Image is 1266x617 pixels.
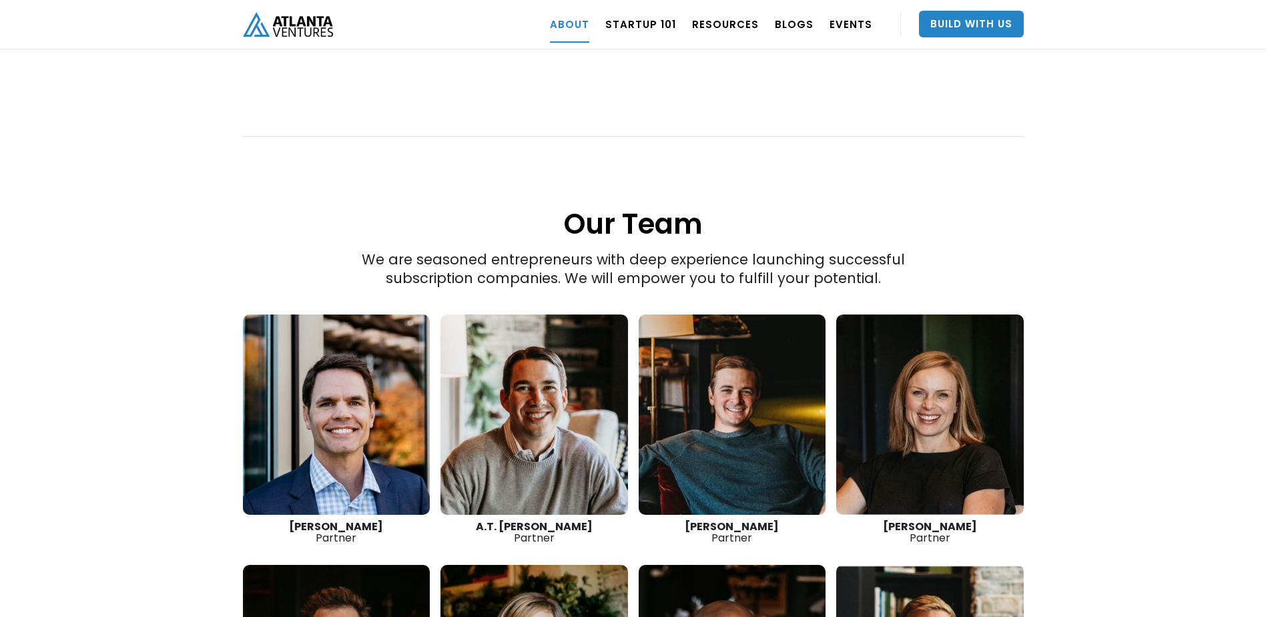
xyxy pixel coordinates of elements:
div: Partner [836,521,1024,544]
strong: A.T. [PERSON_NAME] [476,519,593,534]
strong: [PERSON_NAME] [289,519,383,534]
a: EVENTS [830,5,872,43]
div: Partner [243,521,430,544]
h1: Our Team [243,138,1024,243]
div: Partner [639,521,826,544]
a: BLOGS [775,5,814,43]
a: RESOURCES [692,5,759,43]
a: Startup 101 [605,5,676,43]
strong: [PERSON_NAME] [883,519,977,534]
strong: [PERSON_NAME] [685,519,779,534]
a: Build With Us [919,11,1024,37]
a: ABOUT [550,5,589,43]
div: Partner [440,521,628,544]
